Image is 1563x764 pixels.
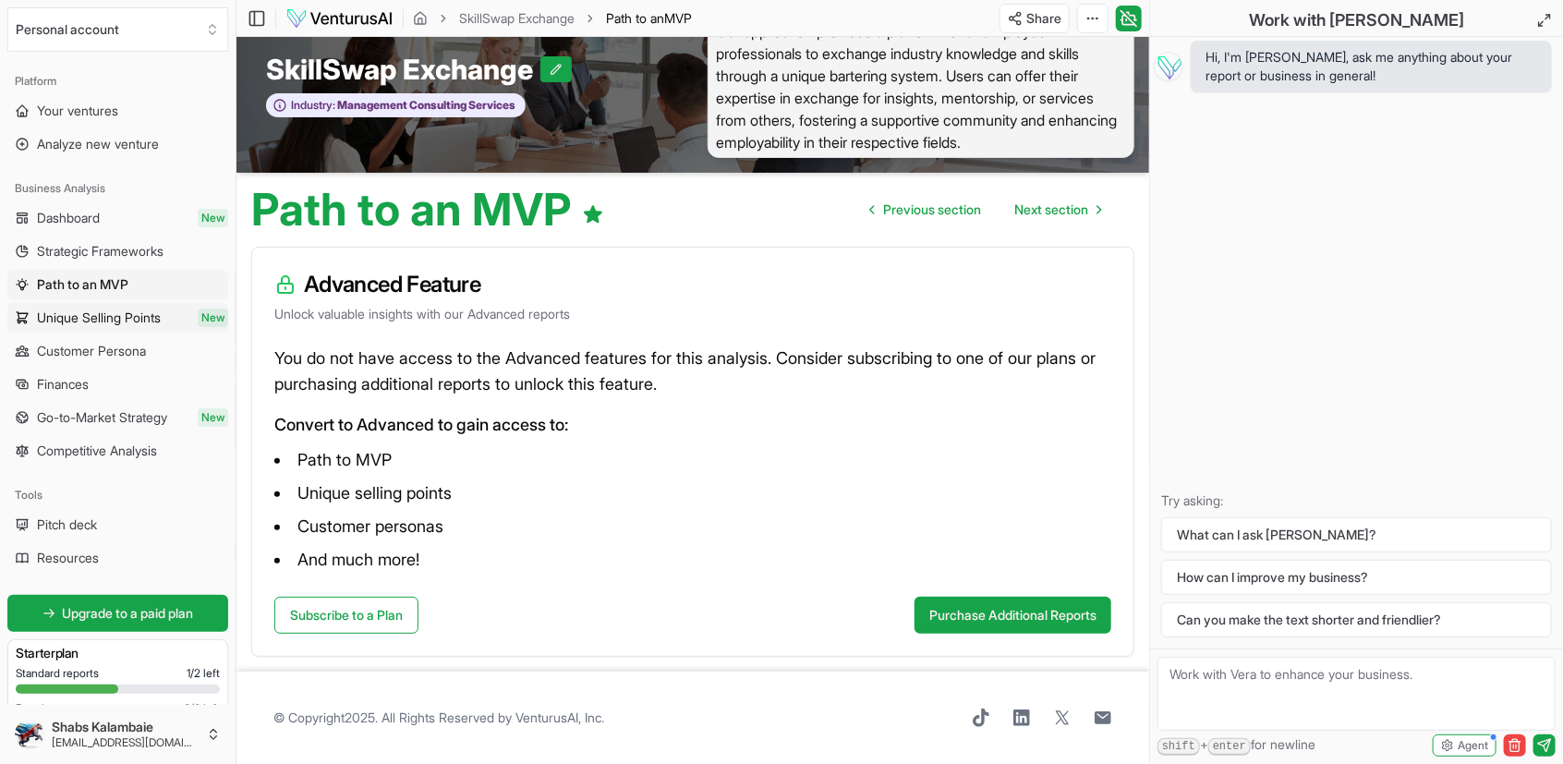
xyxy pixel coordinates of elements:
[1157,738,1200,756] kbd: shift
[274,597,418,634] a: Subscribe to a Plan
[37,442,157,460] span: Competitive Analysis
[266,53,540,86] span: SkillSwap Exchange
[16,666,99,681] span: Standard reports
[37,102,118,120] span: Your ventures
[7,510,228,540] a: Pitch deck
[37,242,164,261] span: Strategic Frameworks
[1161,560,1552,595] button: How can I improve my business?
[266,93,526,118] button: Industry:Management Consulting Services
[1014,200,1088,219] span: Next section
[7,370,228,399] a: Finances
[198,209,228,227] span: New
[1161,517,1552,552] button: What can I ask [PERSON_NAME]?
[37,209,100,227] span: Dashboard
[198,309,228,327] span: New
[274,305,1111,323] p: Unlock valuable insights with our Advanced reports
[63,604,194,623] span: Upgrade to a paid plan
[7,270,228,299] a: Path to an MVP
[37,375,89,394] span: Finances
[291,98,335,113] span: Industry:
[7,174,228,203] div: Business Analysis
[7,480,228,510] div: Tools
[7,712,228,757] button: Shabs Kalambaie[EMAIL_ADDRESS][DOMAIN_NAME]
[855,191,1116,228] nav: pagination
[274,412,1111,438] p: Convert to Advanced to gain access to:
[52,735,199,750] span: [EMAIL_ADDRESS][DOMAIN_NAME]
[7,203,228,233] a: DashboardNew
[37,135,159,153] span: Analyze new venture
[708,16,1134,158] span: Our application provides a platform for unemployed professionals to exchange industry knowledge a...
[883,200,981,219] span: Previous section
[274,479,1111,508] li: Unique selling points
[187,666,220,681] span: 1 / 2 left
[335,98,515,113] span: Management Consulting Services
[7,7,228,52] button: Select an organization
[285,7,394,30] img: logo
[915,597,1111,634] button: Purchase Additional Reports
[459,9,575,28] a: SkillSwap Exchange
[7,67,228,96] div: Platform
[515,709,601,725] a: VenturusAI, Inc
[37,275,128,294] span: Path to an MVP
[7,436,228,466] a: Competitive Analysis
[7,303,228,333] a: Unique Selling PointsNew
[1208,738,1251,756] kbd: enter
[7,96,228,126] a: Your ventures
[1026,9,1061,28] span: Share
[37,515,97,534] span: Pitch deck
[1458,738,1488,753] span: Agent
[606,10,664,26] span: Path to an
[1161,491,1552,510] p: Try asking:
[15,720,44,749] img: ALV-UjXTRo8idmmv12vf4kq2YWaRx1O_4BEuj2NlTK_HOBA_dDVCAzo8GI3QVujSEOhYEZkbdHL-SXmVqLw5d7KPPtvw-dw4l...
[274,270,1111,299] h3: Advanced Feature
[37,549,99,567] span: Resources
[7,129,228,159] a: Analyze new venture
[1206,48,1537,85] span: Hi, I'm [PERSON_NAME], ask me anything about your report or business in general!
[273,709,604,727] span: © Copyright 2025 . All Rights Reserved by .
[1249,7,1464,33] h2: Work with [PERSON_NAME]
[1161,602,1552,637] button: Can you make the text shorter and friendlier?
[37,342,146,360] span: Customer Persona
[413,9,692,28] nav: breadcrumb
[1154,52,1183,81] img: Vera
[7,336,228,366] a: Customer Persona
[37,408,167,427] span: Go-to-Market Strategy
[274,512,1111,541] li: Customer personas
[7,595,228,632] a: Upgrade to a paid plan
[251,188,604,232] h1: Path to an MVP
[855,191,996,228] a: Go to previous page
[606,9,692,28] span: Path to anMVP
[198,408,228,427] span: New
[1157,735,1315,756] span: + for newline
[52,719,199,735] span: Shabs Kalambaie
[1000,191,1116,228] a: Go to next page
[7,236,228,266] a: Strategic Frameworks
[1000,4,1070,33] button: Share
[37,309,161,327] span: Unique Selling Points
[1433,734,1496,757] button: Agent
[16,644,220,662] h3: Starter plan
[274,346,1111,397] p: You do not have access to the Advanced features for this analysis. Consider subscribing to one of...
[7,403,228,432] a: Go-to-Market StrategyNew
[274,545,1111,575] li: And much more!
[7,543,228,573] a: Resources
[16,701,99,716] span: Premium reports
[184,701,220,716] span: 0 / 0 left
[274,445,1111,475] li: Path to MVP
